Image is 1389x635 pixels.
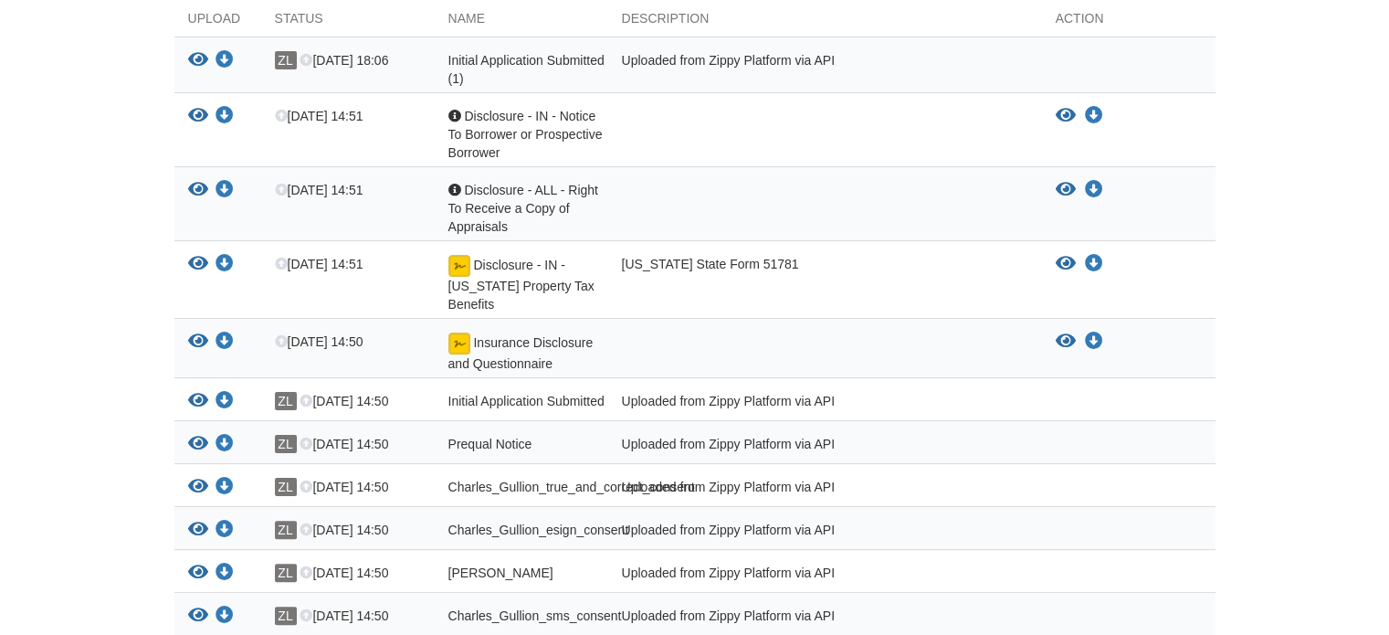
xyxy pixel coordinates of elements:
a: Download Initial Application Submitted [216,395,234,409]
span: [DATE] 14:50 [300,394,388,408]
div: Uploaded from Zippy Platform via API [608,435,1042,459]
a: Download Prequal Notice [216,438,234,452]
span: Disclosure - IN - [US_STATE] Property Tax Benefits [448,258,595,312]
a: Download Charles_Gullion_privacy_notice [216,566,234,581]
span: [DATE] 14:50 [275,334,363,349]
span: ZL [275,51,297,69]
a: Download Charles_Gullion_true_and_correct_consent [216,481,234,495]
div: Uploaded from Zippy Platform via API [608,392,1042,416]
div: [US_STATE] State Form 51781 [608,255,1042,313]
span: ZL [275,392,297,410]
div: Uploaded from Zippy Platform via API [608,607,1042,630]
a: Download Disclosure - IN - Notice To Borrower or Prospective Borrower [1085,109,1103,123]
div: Uploaded from Zippy Platform via API [608,478,1042,502]
span: Disclosure - ALL - Right To Receive a Copy of Appraisals [448,183,598,234]
div: Uploaded from Zippy Platform via API [608,564,1042,587]
span: [DATE] 14:51 [275,257,363,271]
span: [DATE] 14:50 [300,566,388,580]
span: Disclosure - IN - Notice To Borrower or Prospective Borrower [448,109,603,160]
button: View Charles_Gullion_privacy_notice [188,564,208,583]
span: Charles_Gullion_sms_consent [448,609,622,623]
button: View Disclosure - IN - Notice To Borrower or Prospective Borrower [188,107,208,126]
span: Charles_Gullion_esign_consent [448,523,629,537]
span: Initial Application Submitted [448,394,605,408]
div: Upload [174,9,261,37]
button: View Insurance Disclosure and Questionnaire [1056,333,1076,351]
a: Download Disclosure - ALL - Right To Receive a Copy of Appraisals [216,184,234,198]
a: Download Initial Application Submitted (1) [216,54,234,69]
a: Download Disclosure - IN - Indiana Property Tax Benefits [216,258,234,272]
a: Download Charles_Gullion_sms_consent [216,609,234,624]
a: Download Disclosure - ALL - Right To Receive a Copy of Appraisals [1085,183,1103,197]
span: [DATE] 14:50 [300,523,388,537]
span: [DATE] 18:06 [300,53,388,68]
span: ZL [275,521,297,539]
button: View Charles_Gullion_esign_consent [188,521,208,540]
div: Uploaded from Zippy Platform via API [608,521,1042,545]
span: ZL [275,478,297,496]
button: View Prequal Notice [188,435,208,454]
span: Prequal Notice [448,437,532,451]
span: [DATE] 14:50 [300,609,388,623]
span: ZL [275,607,297,625]
div: Description [608,9,1042,37]
span: Initial Application Submitted (1) [448,53,605,86]
div: Action [1042,9,1215,37]
div: Status [261,9,435,37]
span: ZL [275,564,297,582]
span: [DATE] 14:51 [275,109,363,123]
div: Uploaded from Zippy Platform via API [608,51,1042,88]
img: Document accepted [448,255,470,277]
img: Document accepted [448,333,470,355]
a: Download Insurance Disclosure and Questionnaire [1085,334,1103,349]
button: View Initial Application Submitted (1) [188,51,208,70]
button: View Initial Application Submitted [188,392,208,411]
div: Name [435,9,608,37]
span: [DATE] 14:50 [300,437,388,451]
button: View Charles_Gullion_sms_consent [188,607,208,626]
button: View Insurance Disclosure and Questionnaire [188,333,208,352]
span: ZL [275,435,297,453]
button: View Disclosure - ALL - Right To Receive a Copy of Appraisals [188,181,208,200]
button: View Charles_Gullion_true_and_correct_consent [188,478,208,497]
span: Charles_Gullion_true_and_correct_consent [448,480,695,494]
a: Download Disclosure - IN - Notice To Borrower or Prospective Borrower [216,110,234,124]
span: [DATE] 14:50 [300,480,388,494]
button: View Disclosure - ALL - Right To Receive a Copy of Appraisals [1056,181,1076,199]
button: View Disclosure - IN - Indiana Property Tax Benefits [1056,255,1076,273]
span: Insurance Disclosure and Questionnaire [448,335,594,371]
a: Download Disclosure - IN - Indiana Property Tax Benefits [1085,257,1103,271]
a: Download Charles_Gullion_esign_consent [216,524,234,538]
span: [PERSON_NAME] [448,566,553,580]
button: View Disclosure - IN - Indiana Property Tax Benefits [188,255,208,274]
button: View Disclosure - IN - Notice To Borrower or Prospective Borrower [1056,107,1076,125]
span: [DATE] 14:51 [275,183,363,197]
a: Download Insurance Disclosure and Questionnaire [216,335,234,350]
